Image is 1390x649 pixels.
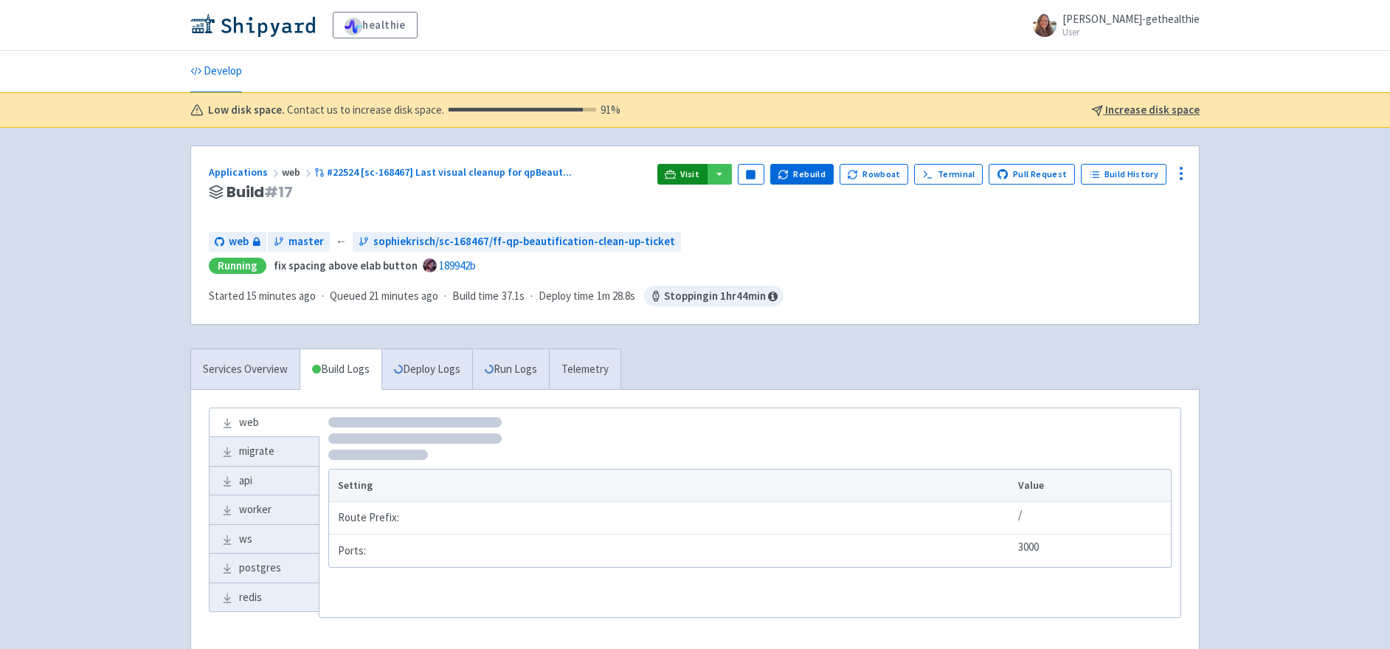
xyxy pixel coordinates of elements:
a: Visit [657,164,708,185]
a: redis [210,583,319,612]
a: Build Logs [300,349,381,390]
div: 91 % [449,102,620,119]
td: 3000 [1014,535,1171,567]
span: #22524 [sc-168467] Last visual cleanup for qpBeaut ... [327,165,572,179]
th: Value [1014,470,1171,502]
span: ← [336,233,347,250]
small: User [1062,27,1200,37]
a: Deploy Logs [381,349,472,390]
a: Services Overview [191,349,300,390]
span: sophiekrisch/sc-168467/ff-qp-beautification-clean-up-ticket [373,233,675,250]
a: Applications [209,165,282,179]
th: Setting [329,470,1014,502]
time: 21 minutes ago [369,289,438,303]
span: Stopping in 1 hr 44 min [644,286,784,306]
span: Build [227,184,293,201]
a: web [209,232,266,252]
button: Rowboat [840,164,909,185]
span: web [282,165,314,179]
td: Route Prefix: [329,502,1014,535]
button: Pause [738,164,764,185]
a: master [268,232,330,252]
a: worker [210,495,319,524]
div: · · · [209,286,784,306]
span: Build time [452,288,499,305]
a: Develop [190,51,242,92]
a: Run Logs [472,349,549,390]
a: healthie [333,12,418,38]
span: [PERSON_NAME]-gethealthie [1062,12,1200,26]
a: Build History [1081,164,1166,185]
a: ws [210,525,319,554]
span: master [288,233,324,250]
div: Running [209,258,266,275]
a: migrate [210,437,319,466]
span: Started [209,289,316,303]
span: Contact us to increase disk space. [287,102,620,119]
a: [PERSON_NAME]-gethealthie User [1024,13,1200,37]
span: # 17 [264,182,293,202]
a: Telemetry [549,349,620,390]
time: 15 minutes ago [246,289,316,303]
u: Increase disk space [1105,103,1200,117]
span: web [229,233,249,250]
a: api [210,467,319,495]
span: Queued [330,289,438,303]
a: Pull Request [989,164,1075,185]
span: 37.1s [502,288,525,305]
strong: fix spacing above elab button [274,258,418,272]
span: Visit [680,168,699,180]
a: Terminal [914,164,983,185]
a: 189942b [439,258,476,272]
span: Deploy time [539,288,594,305]
span: 1m 28.8s [597,288,635,305]
a: #22524 [sc-168467] Last visual cleanup for qpBeaut... [314,165,574,179]
a: web [210,408,319,437]
td: Ports: [329,535,1014,567]
td: / [1014,502,1171,535]
img: Shipyard logo [190,13,315,37]
b: Low disk space. [208,102,285,119]
a: postgres [210,554,319,583]
button: Rebuild [770,164,834,185]
a: sophiekrisch/sc-168467/ff-qp-beautification-clean-up-ticket [353,232,681,252]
